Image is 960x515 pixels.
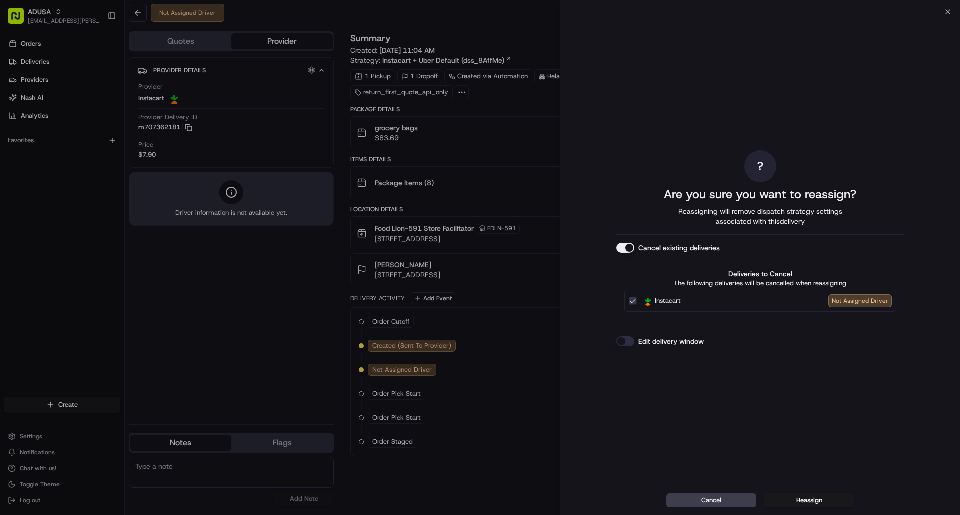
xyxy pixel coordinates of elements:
[643,296,653,306] img: Instacart
[34,105,126,113] div: We're available if you need us!
[94,145,160,155] span: API Documentation
[664,186,856,202] h2: Are you sure you want to reassign?
[666,493,756,507] button: Cancel
[99,169,121,177] span: Pylon
[20,145,76,155] span: Knowledge Base
[744,150,776,182] div: ?
[655,296,681,306] span: Instacart
[624,279,896,288] p: The following deliveries will be cancelled when reassigning
[84,146,92,154] div: 💻
[638,243,720,253] label: Cancel existing deliveries
[70,169,121,177] a: Powered byPylon
[638,336,704,346] label: Edit delivery window
[170,98,182,110] button: Start new chat
[6,141,80,159] a: 📗Knowledge Base
[10,146,18,154] div: 📗
[26,64,165,75] input: Clear
[664,206,856,226] span: Reassigning will remove dispatch strategy settings associated with this delivery
[10,95,28,113] img: 1736555255976-a54dd68f-1ca7-489b-9aae-adbdc363a1c4
[10,10,30,30] img: Nash
[624,269,896,279] label: Deliveries to Cancel
[764,493,854,507] button: Reassign
[34,95,164,105] div: Start new chat
[10,40,182,56] p: Welcome 👋
[80,141,164,159] a: 💻API Documentation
